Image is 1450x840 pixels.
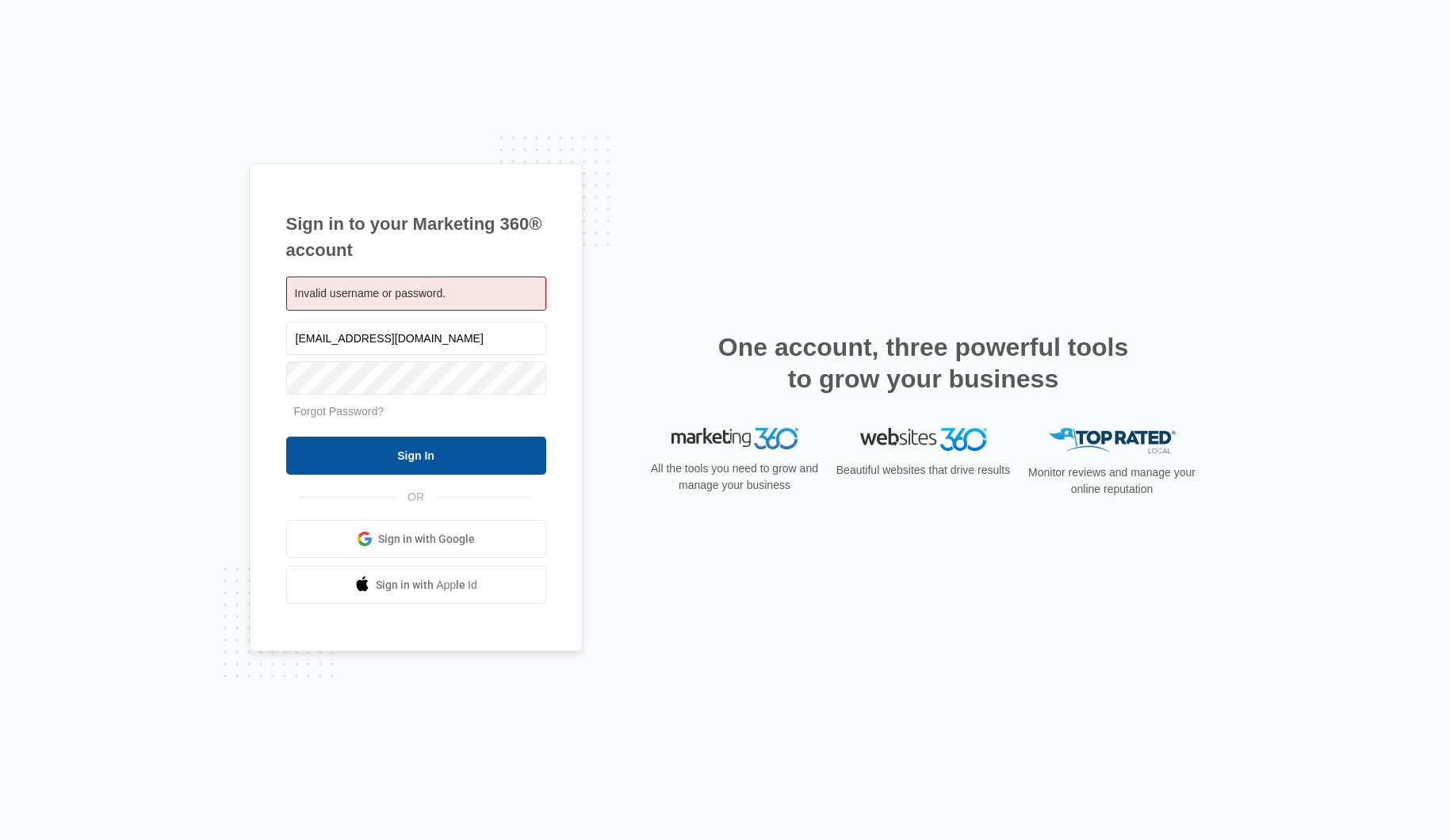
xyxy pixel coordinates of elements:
[1023,464,1201,498] p: Monitor reviews and manage your online reputation
[671,428,798,450] img: Marketing 360
[378,531,475,548] span: Sign in with Google
[294,405,384,418] a: Forgot Password?
[714,331,1134,395] h2: One account, three powerful tools to grow your business
[860,428,987,451] img: Websites 360
[286,322,546,355] input: Email
[286,437,546,475] input: Sign In
[286,211,546,263] h1: Sign in to your Marketing 360® account
[835,462,1012,479] p: Beautiful websites that drive results
[286,566,546,604] a: Sign in with Apple Id
[1049,428,1176,454] img: Top Rated Local
[295,287,446,300] span: Invalid username or password.
[376,577,477,594] span: Sign in with Apple Id
[396,489,435,506] span: OR
[646,460,824,494] p: All the tools you need to grow and manage your business
[286,520,546,558] a: Sign in with Google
